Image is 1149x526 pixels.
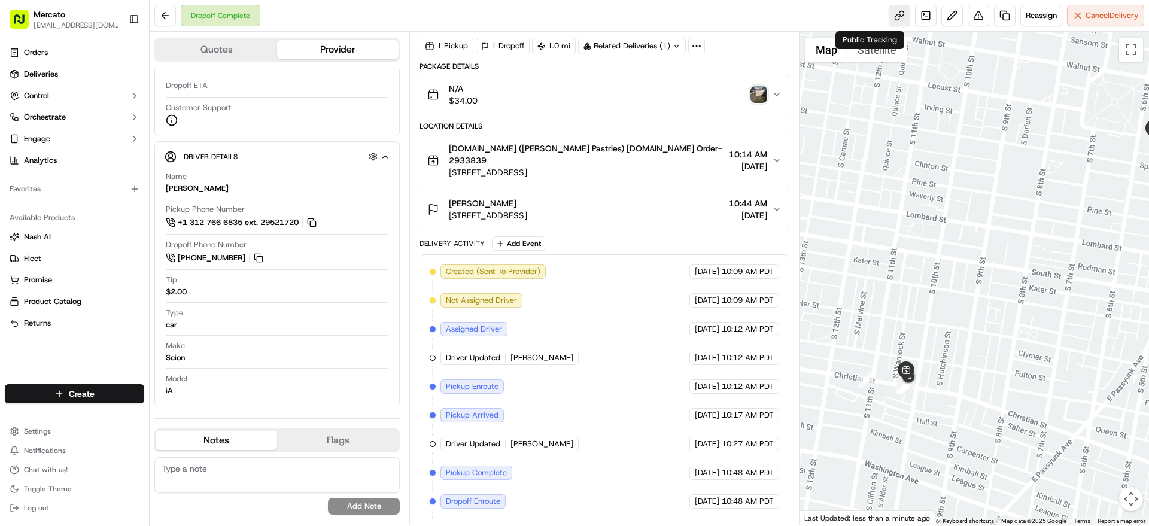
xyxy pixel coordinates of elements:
[166,385,173,396] div: iA
[695,266,719,277] span: [DATE]
[449,197,516,209] span: [PERSON_NAME]
[800,510,935,525] div: Last Updated: less than a minute ago
[1026,10,1057,21] span: Reassign
[5,423,144,440] button: Settings
[24,220,34,230] img: 1736555255976-a54dd68f-1ca7-489b-9aae-adbdc363a1c4
[178,217,299,228] span: +1 312 766 6835 ext. 29521720
[24,427,51,436] span: Settings
[695,467,719,478] span: [DATE]
[420,239,485,248] div: Delivery Activity
[24,69,58,80] span: Deliveries
[12,82,218,101] p: Welcome 👋
[69,388,95,400] span: Create
[5,292,144,311] button: Product Catalog
[166,216,318,229] a: +1 312 766 6835 ext. 29521720
[24,47,48,58] span: Orders
[24,465,68,475] span: Chat with us!
[729,197,767,209] span: 10:44 AM
[54,148,196,160] div: Start new chat
[722,381,774,392] span: 10:12 AM PDT
[420,190,788,229] button: [PERSON_NAME][STREET_ADDRESS]10:44 AM[DATE]
[24,446,66,455] span: Notifications
[96,297,197,318] a: 💻API Documentation
[695,295,719,306] span: [DATE]
[1098,518,1145,524] a: Report a map error
[5,384,144,403] button: Create
[722,467,774,478] span: 10:48 AM PDT
[166,373,187,384] span: Model
[178,253,245,263] span: [PHONE_NUMBER]
[750,86,767,103] img: photo_proof_of_delivery image
[24,253,41,264] span: Fleet
[446,410,498,421] span: Pickup Arrived
[46,252,71,262] span: [DATE]
[84,330,145,340] a: Powered byPylon
[722,496,774,507] span: 10:48 AM PDT
[5,461,144,478] button: Chat with us!
[277,431,399,450] button: Flags
[695,439,719,449] span: [DATE]
[166,287,187,297] div: $2.00
[24,503,48,513] span: Log out
[5,227,144,247] button: Nash AI
[420,38,473,54] div: 1 Pickup
[24,155,57,166] span: Analytics
[510,439,573,449] span: [PERSON_NAME]
[5,43,144,62] a: Orders
[10,296,139,307] a: Product Catalog
[7,297,96,318] a: 📗Knowledge Base
[896,378,911,394] div: 4
[446,324,502,335] span: Assigned Driver
[5,442,144,459] button: Notifications
[12,208,31,232] img: Wisdom Oko
[5,5,124,34] button: Mercato[EMAIL_ADDRESS][DOMAIN_NAME]
[166,340,185,351] span: Make
[476,38,530,54] div: 1 Dropoff
[899,379,914,394] div: 3
[1020,5,1062,26] button: Reassign
[277,40,399,59] button: Provider
[805,38,847,62] button: Show street map
[24,318,51,329] span: Returns
[165,147,390,166] button: Driver Details
[5,270,144,290] button: Promise
[695,410,719,421] span: [DATE]
[446,439,500,449] span: Driver Updated
[24,484,72,494] span: Toggle Theme
[446,496,500,507] span: Dropoff Enroute
[34,8,65,20] button: Mercato
[446,352,500,363] span: Driver Updated
[695,352,719,363] span: [DATE]
[10,318,139,329] a: Returns
[101,303,111,312] div: 💻
[130,220,134,229] span: •
[722,352,774,363] span: 10:12 AM PDT
[1067,5,1144,26] button: CancelDelivery
[166,204,245,215] span: Pickup Phone Number
[1119,487,1143,511] button: Map camera controls
[1074,518,1090,524] a: Terms (opens in new tab)
[722,324,774,335] span: 10:12 AM PDT
[54,160,165,170] div: We're available if you need us!
[803,510,842,525] a: Open this area in Google Maps (opens a new window)
[5,481,144,497] button: Toggle Theme
[943,517,994,525] button: Keyboard shortcuts
[420,121,789,131] div: Location Details
[578,38,686,54] div: Related Deliveries (1)
[10,253,139,264] a: Fleet
[858,372,874,388] div: 10
[166,275,177,285] span: Tip
[156,40,277,59] button: Quotes
[119,331,145,340] span: Pylon
[722,439,774,449] span: 10:27 AM PDT
[156,431,277,450] button: Notes
[24,112,66,123] span: Orchestrate
[803,510,842,525] img: Google
[5,249,144,268] button: Fleet
[24,133,50,144] span: Engage
[166,239,247,250] span: Dropoff Phone Number
[449,209,527,221] span: [STREET_ADDRESS]
[12,190,80,199] div: Past conversations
